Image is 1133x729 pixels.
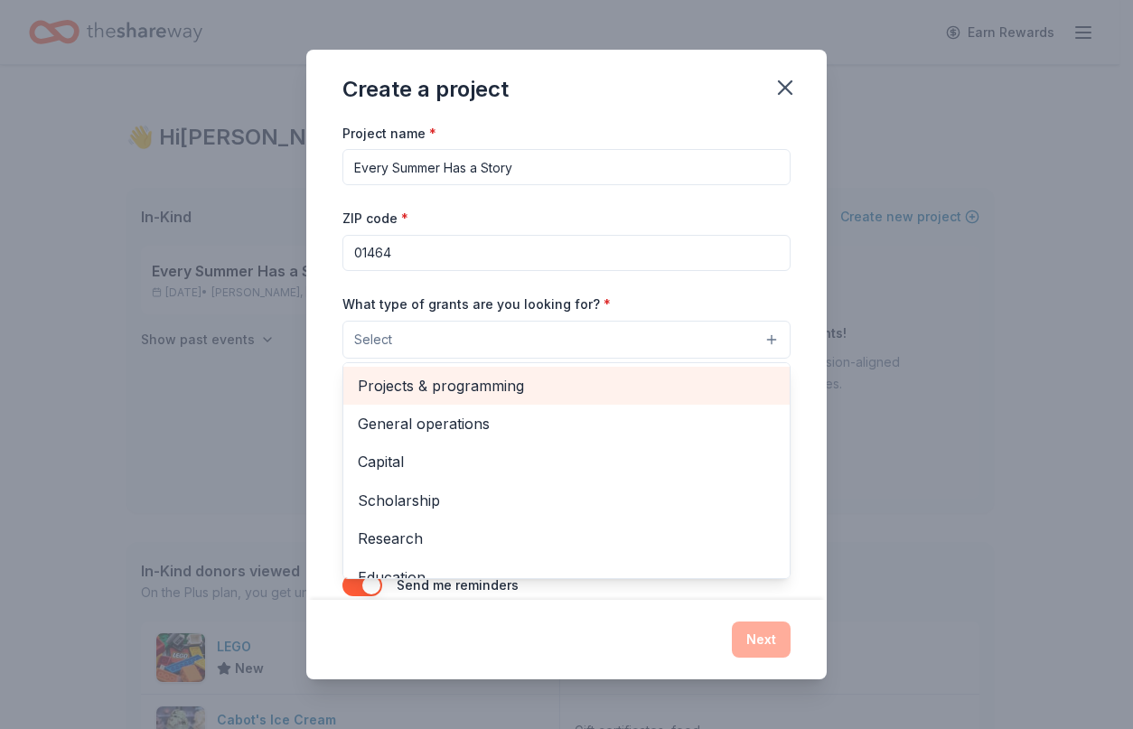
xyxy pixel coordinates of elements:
span: Select [354,329,392,350]
span: Scholarship [358,489,775,512]
div: Select [342,362,791,579]
span: Capital [358,450,775,473]
button: Select [342,321,791,359]
span: Research [358,527,775,550]
span: General operations [358,412,775,435]
span: Education [358,565,775,589]
span: Projects & programming [358,374,775,397]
